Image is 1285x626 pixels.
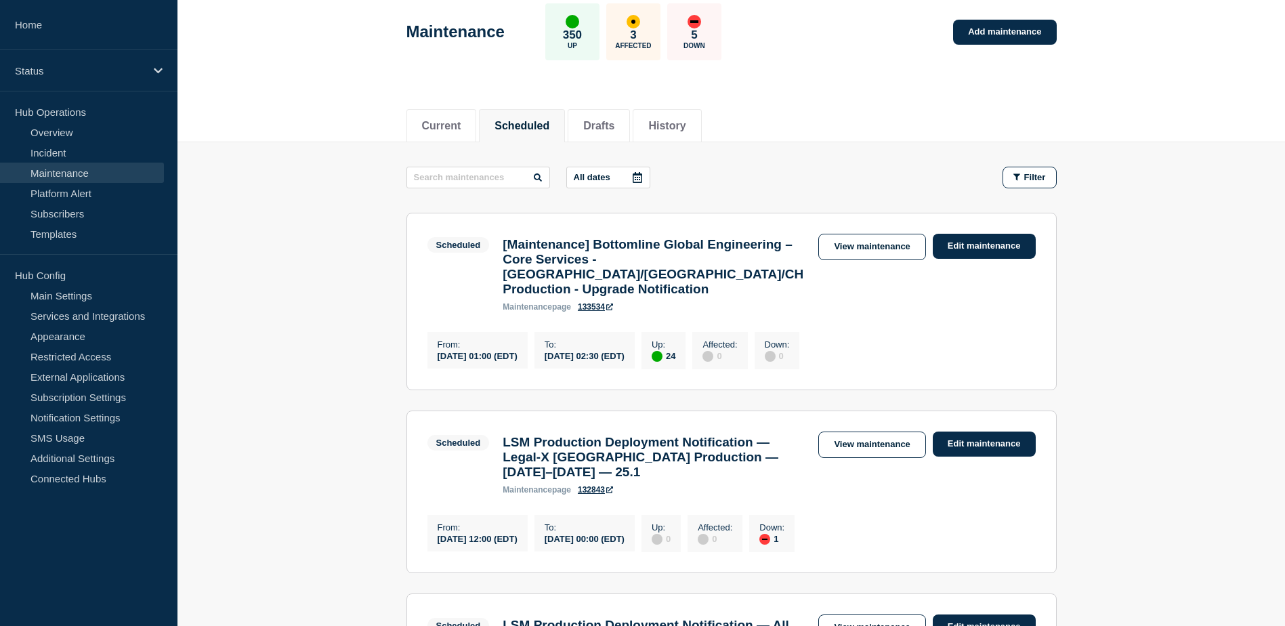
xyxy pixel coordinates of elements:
div: [DATE] 12:00 (EDT) [438,533,518,544]
p: Up : [652,339,675,350]
a: Edit maintenance [933,432,1036,457]
button: All dates [566,167,650,188]
p: To : [545,339,625,350]
div: affected [627,15,640,28]
p: Down : [759,522,784,533]
p: Down [683,42,705,49]
a: View maintenance [818,432,925,458]
p: 5 [691,28,697,42]
div: disabled [698,534,709,545]
p: page [503,485,571,495]
div: Scheduled [436,438,481,448]
a: Edit maintenance [933,234,1036,259]
p: To : [545,522,625,533]
div: [DATE] 02:30 (EDT) [545,350,625,361]
p: Up [568,42,577,49]
p: Affected [615,42,651,49]
button: Scheduled [494,120,549,132]
p: Affected : [698,522,732,533]
p: Affected : [702,339,737,350]
div: 1 [759,533,784,545]
div: up [652,351,662,362]
p: From : [438,339,518,350]
h1: Maintenance [406,22,505,41]
button: Current [422,120,461,132]
p: From : [438,522,518,533]
div: 0 [702,350,737,362]
button: Drafts [583,120,614,132]
p: Down : [765,339,790,350]
div: 0 [652,533,671,545]
div: up [566,15,579,28]
p: 350 [563,28,582,42]
div: [DATE] 01:00 (EDT) [438,350,518,361]
div: down [759,534,770,545]
p: Status [15,65,145,77]
h3: LSM Production Deployment Notification — Legal-X [GEOGRAPHIC_DATA] Production — [DATE]–[DATE] — 25.1 [503,435,805,480]
span: maintenance [503,302,552,312]
p: 3 [630,28,636,42]
span: Filter [1024,172,1046,182]
input: Search maintenances [406,167,550,188]
a: View maintenance [818,234,925,260]
div: down [688,15,701,28]
div: 0 [698,533,732,545]
a: 132843 [578,485,613,495]
div: [DATE] 00:00 (EDT) [545,533,625,544]
h3: [Maintenance] Bottomline Global Engineering – Core Services - [GEOGRAPHIC_DATA]/[GEOGRAPHIC_DATA]... [503,237,805,297]
div: 0 [765,350,790,362]
button: History [648,120,686,132]
div: disabled [765,351,776,362]
p: All dates [574,172,610,182]
p: page [503,302,571,312]
div: disabled [702,351,713,362]
p: Up : [652,522,671,533]
div: disabled [652,534,662,545]
div: Scheduled [436,240,481,250]
span: maintenance [503,485,552,495]
button: Filter [1003,167,1057,188]
a: Add maintenance [953,20,1056,45]
div: 24 [652,350,675,362]
a: 133534 [578,302,613,312]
